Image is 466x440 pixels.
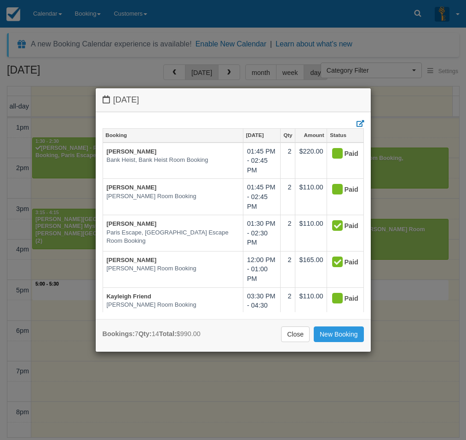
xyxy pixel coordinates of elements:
[295,287,327,324] td: $110.00
[107,184,157,191] a: [PERSON_NAME]
[103,129,243,142] a: Booking
[295,251,327,287] td: $165.00
[327,129,363,142] a: Status
[138,330,152,337] strong: Qty:
[281,287,295,324] td: 2
[243,215,280,251] td: 01:30 PM - 02:30 PM
[107,264,239,273] em: [PERSON_NAME] Room Booking
[243,251,280,287] td: 12:00 PM - 01:00 PM
[107,293,151,300] a: Kayleigh Friend
[107,192,239,201] em: [PERSON_NAME] Room Booking
[103,330,135,337] strong: Bookings:
[243,143,280,179] td: 01:45 PM - 02:45 PM
[281,143,295,179] td: 2
[314,326,364,342] a: New Booking
[331,147,351,161] div: Paid
[107,148,157,155] a: [PERSON_NAME]
[331,219,351,234] div: Paid
[103,329,201,339] div: 7 14 $990.00
[243,129,280,142] a: [DATE]
[107,257,157,263] a: [PERSON_NAME]
[295,129,327,142] a: Amount
[295,143,327,179] td: $220.00
[295,179,327,215] td: $110.00
[331,255,351,270] div: Paid
[107,301,239,309] em: [PERSON_NAME] Room Booking
[243,287,280,324] td: 03:30 PM - 04:30 PM
[243,179,280,215] td: 01:45 PM - 02:45 PM
[281,215,295,251] td: 2
[281,129,295,142] a: Qty
[281,326,310,342] a: Close
[281,179,295,215] td: 2
[107,229,239,246] em: Paris Escape, [GEOGRAPHIC_DATA] Escape Room Booking
[107,156,239,165] em: Bank Heist, Bank Heist Room Booking
[331,291,351,306] div: Paid
[331,183,351,197] div: Paid
[103,95,364,105] h4: [DATE]
[281,251,295,287] td: 2
[295,215,327,251] td: $110.00
[107,220,157,227] a: [PERSON_NAME]
[159,330,177,337] strong: Total:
